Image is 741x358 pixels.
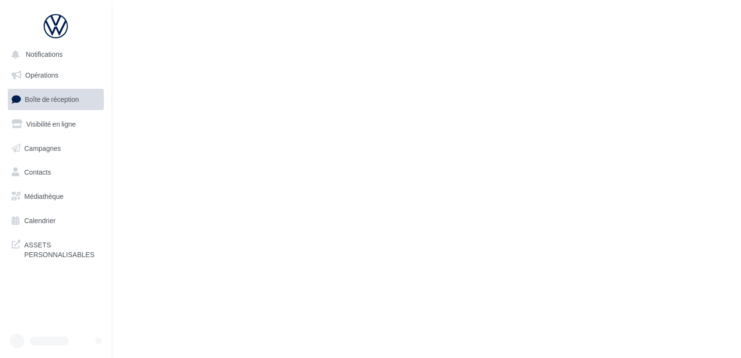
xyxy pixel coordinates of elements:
span: Visibilité en ligne [26,120,76,128]
a: Contacts [6,162,106,182]
a: Campagnes [6,138,106,159]
span: Médiathèque [24,192,64,200]
a: ASSETS PERSONNALISABLES [6,234,106,263]
a: Calendrier [6,211,106,231]
span: Campagnes [24,144,61,152]
a: Médiathèque [6,186,106,207]
span: Boîte de réception [25,95,79,103]
a: Opérations [6,65,106,85]
span: Calendrier [24,216,56,225]
span: Contacts [24,168,51,176]
span: ASSETS PERSONNALISABLES [24,238,100,259]
a: Boîte de réception [6,89,106,110]
a: Visibilité en ligne [6,114,106,134]
span: Opérations [25,71,58,79]
span: Notifications [26,50,63,59]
